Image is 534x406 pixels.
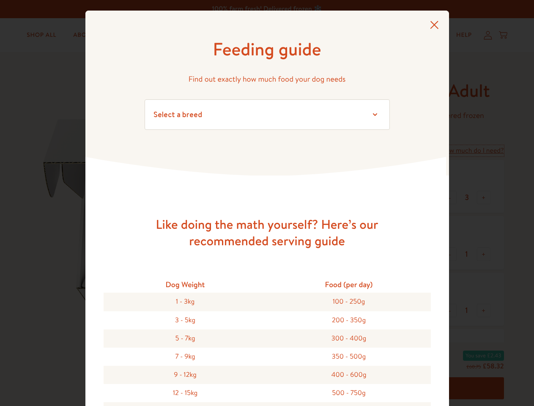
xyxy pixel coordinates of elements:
p: Find out exactly how much food your dog needs [145,73,390,86]
div: 500 - 750g [267,384,431,402]
div: Dog Weight [104,276,267,293]
h3: Like doing the math yourself? Here’s our recommended serving guide [132,216,403,249]
div: Food (per day) [267,276,431,293]
div: 400 - 600g [267,366,431,384]
div: 7 - 9kg [104,348,267,366]
div: 300 - 400g [267,329,431,348]
div: 100 - 250g [267,293,431,311]
div: 5 - 7kg [104,329,267,348]
div: 9 - 12kg [104,366,267,384]
div: 200 - 350g [267,311,431,329]
div: 1 - 3kg [104,293,267,311]
div: 12 - 15kg [104,384,267,402]
div: 350 - 500g [267,348,431,366]
h1: Feeding guide [145,38,390,61]
div: 3 - 5kg [104,311,267,329]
